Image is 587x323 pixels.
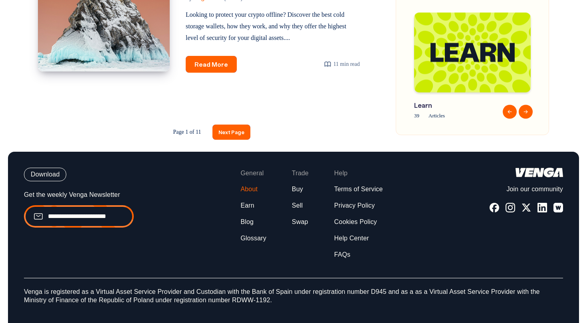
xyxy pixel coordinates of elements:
[334,218,377,226] a: Cookies Policy
[24,278,563,305] p: Venga is registered as a Virtual Asset Service Provider and Custodian with the Bank of Spain unde...
[240,185,258,194] a: About
[334,185,383,194] a: Terms of Service
[490,185,563,194] p: Join our community
[334,234,369,243] a: Help Center
[516,168,563,177] img: logo-white.44ec9dbf8c34425cc70677c5f5c19bda.svg
[24,191,134,199] p: Get the weekly Venga Newsletter
[34,212,43,221] img: email.99ba089774f55247b4fc38e1d8603778.svg
[519,105,533,119] button: Next
[334,202,375,210] a: Privacy Policy
[240,234,266,243] a: Glossary
[186,9,360,44] p: Looking to protect your crypto offline? Discover the best cold storage wallets, how they work, an...
[414,111,488,121] span: 39 Articles
[240,202,254,210] a: Earn
[212,125,250,139] a: Next Page
[167,125,207,139] span: Page 1 of 11
[503,105,517,119] button: Previous
[292,185,303,194] a: Buy
[292,218,308,226] a: Swap
[414,100,488,110] span: Learn
[292,169,309,178] span: Trade
[334,251,351,259] a: FAQs
[334,169,348,178] span: Help
[24,168,66,181] button: Download
[292,202,303,210] a: Sell
[414,12,531,92] img: Blog-Tag-Cover---Learn.png
[324,59,360,69] div: 11 min read
[240,218,254,226] a: Blog
[186,56,237,73] a: Read More
[240,169,264,178] span: General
